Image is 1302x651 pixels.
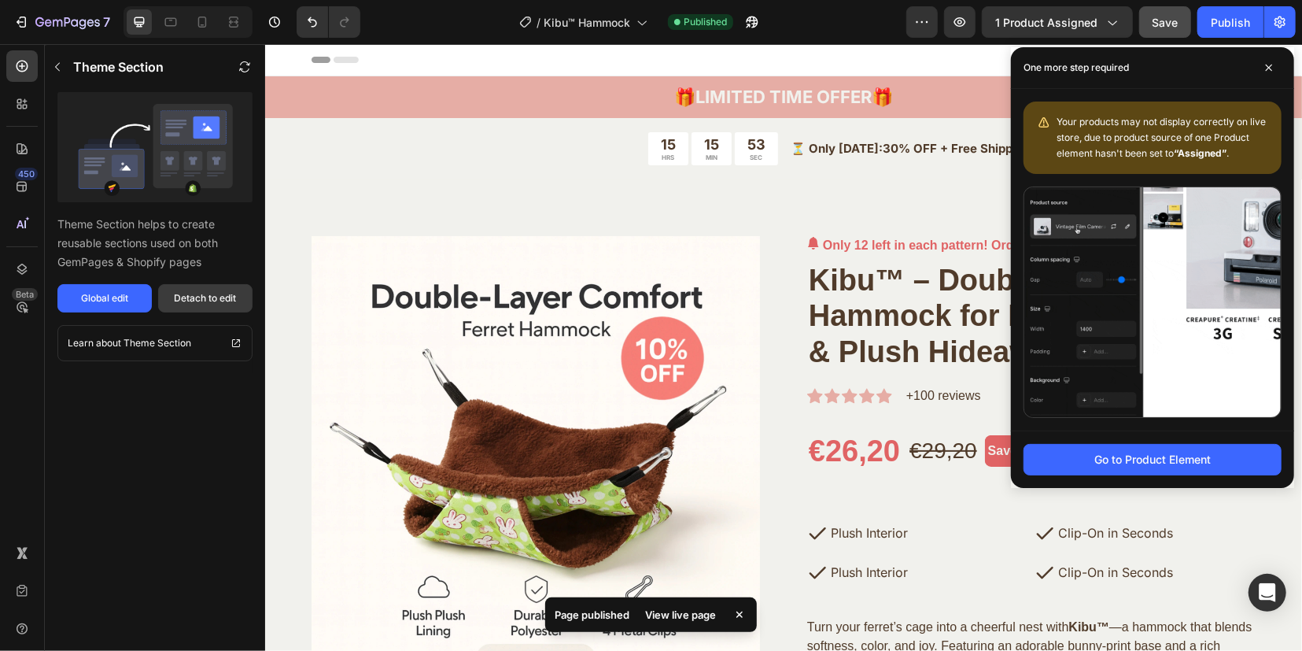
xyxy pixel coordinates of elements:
h2: Kibu™ – Double-Layer Hammock for Ferrets – Playful & Plush Hideaway [542,217,990,328]
p: 7 [103,13,110,31]
div: Go to Product Element [1094,451,1211,468]
div: Undo/Redo [297,6,360,38]
div: 450 [15,168,38,180]
p: One more step required [1024,60,1129,76]
p: MIN [439,109,454,117]
p: Theme Section [73,57,164,76]
button: Global edit [57,284,152,313]
span: / [537,14,540,31]
div: Beta [12,288,38,301]
p: ⏳ Only [DATE]: [526,96,989,114]
p: Page published [555,607,629,623]
p: Plush Interior [566,481,643,497]
span: Your products may not display correctly on live store, due to product source of one Product eleme... [1057,116,1266,159]
div: 15 [439,91,454,109]
p: +100 reviews [641,342,716,361]
div: 53 [482,91,500,109]
pre: Save €3,00 [720,391,791,423]
p: HRS [396,109,411,117]
span: Published [684,15,727,29]
p: Theme Section helps to create reusable sections used on both GemPages & Shopify pages [57,215,253,272]
button: Detach to edit [158,284,253,313]
p: Clip-On in Seconds [793,520,908,537]
span: Save [1153,16,1178,29]
div: Detach to edit [175,291,237,305]
button: Go to Product Element [1024,444,1282,475]
button: Save [1139,6,1191,38]
span: 1 product assigned [995,14,1097,31]
button: Publish [1197,6,1263,38]
strong: 30% OFF + Free Shipping [618,97,765,112]
div: €29,20 [643,389,714,425]
button: 7 [6,6,117,38]
strong: Kibu™ [804,576,845,590]
div: €26,20 [542,388,636,427]
span: Kibu™ Hammock [544,14,630,31]
p: Theme Section [124,335,191,351]
div: 15 [396,91,411,109]
button: 1 product assigned [982,6,1133,38]
p: SEC [482,109,500,117]
div: Publish [1211,14,1250,31]
iframe: Design area [265,44,1302,651]
div: Open Intercom Messenger [1249,574,1286,612]
p: Clip-On in Seconds [793,481,908,497]
div: View live page [636,604,725,626]
b: “Assigned” [1174,147,1226,159]
p: Plush Interior [566,520,643,537]
p: Only 12 left in each pattern! Order now before they hop away! [558,192,926,211]
p: Learn about [68,335,121,351]
a: Learn about Theme Section [57,325,253,361]
div: Global edit [81,291,128,305]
